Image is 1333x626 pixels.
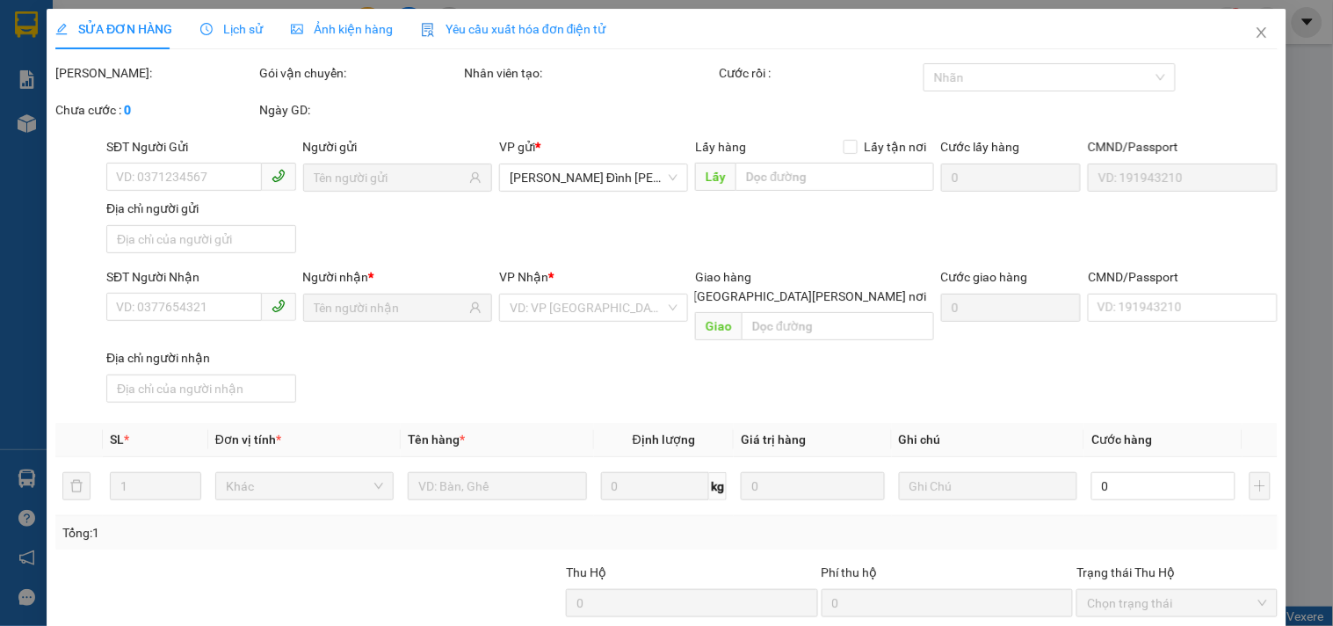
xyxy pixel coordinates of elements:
[408,472,586,500] input: VD: Bàn, Ghế
[941,164,1082,192] input: Cước lấy hàng
[1088,267,1277,287] div: CMND/Passport
[696,140,747,154] span: Lấy hàng
[696,270,752,284] span: Giao hàng
[1255,25,1269,40] span: close
[272,299,286,313] span: phone
[743,312,934,340] input: Dọc đường
[303,267,492,287] div: Người nhận
[1237,9,1286,58] button: Close
[499,270,548,284] span: VP Nhận
[106,137,295,156] div: SĐT Người Gửi
[696,163,736,191] span: Lấy
[633,433,695,447] span: Định lượng
[106,267,295,287] div: SĐT Người Nhận
[822,563,1074,589] div: Phí thu hộ
[55,22,172,36] span: SỬA ĐƠN HÀNG
[469,302,482,314] span: user
[226,473,383,499] span: Khác
[1087,590,1266,616] span: Chọn trạng thái
[741,433,806,447] span: Giá trị hàng
[55,23,68,35] span: edit
[408,433,465,447] span: Tên hàng
[469,171,482,184] span: user
[291,23,303,35] span: picture
[62,523,516,542] div: Tổng: 1
[272,169,286,183] span: phone
[215,433,281,447] span: Đơn vị tính
[892,423,1084,457] th: Ghi chú
[55,63,256,83] div: [PERSON_NAME]:
[464,63,716,83] div: Nhân viên tạo:
[421,22,606,36] span: Yêu cầu xuất hóa đơn điện tử
[1088,164,1277,192] input: VD: 191943210
[709,472,727,500] span: kg
[1091,433,1152,447] span: Cước hàng
[736,163,934,191] input: Dọc đường
[314,298,466,317] input: Tên người nhận
[421,23,435,37] img: icon
[303,137,492,156] div: Người gửi
[720,63,920,83] div: Cước rồi :
[566,565,606,579] span: Thu Hộ
[200,22,263,36] span: Lịch sử
[200,23,213,35] span: clock-circle
[941,270,1028,284] label: Cước giao hàng
[314,168,466,187] input: Tên người gửi
[110,433,124,447] span: SL
[62,472,91,500] button: delete
[106,199,295,218] div: Địa chỉ người gửi
[510,164,677,191] span: Phan Đình Phùng
[1088,137,1277,156] div: CMND/Passport
[741,472,885,500] input: 0
[291,22,393,36] span: Ảnh kiện hàng
[106,375,295,403] input: Địa chỉ của người nhận
[899,472,1077,500] input: Ghi Chú
[858,137,934,156] span: Lấy tận nơi
[106,225,295,253] input: Địa chỉ của người gửi
[260,100,460,120] div: Ngày GD:
[687,287,934,306] span: [GEOGRAPHIC_DATA][PERSON_NAME] nơi
[1250,472,1271,500] button: plus
[499,137,688,156] div: VP gửi
[55,100,256,120] div: Chưa cước :
[124,103,131,117] b: 0
[941,294,1082,322] input: Cước giao hàng
[941,140,1020,154] label: Cước lấy hàng
[696,312,743,340] span: Giao
[1076,563,1277,582] div: Trạng thái Thu Hộ
[106,348,295,368] div: Địa chỉ người nhận
[260,63,460,83] div: Gói vận chuyển:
